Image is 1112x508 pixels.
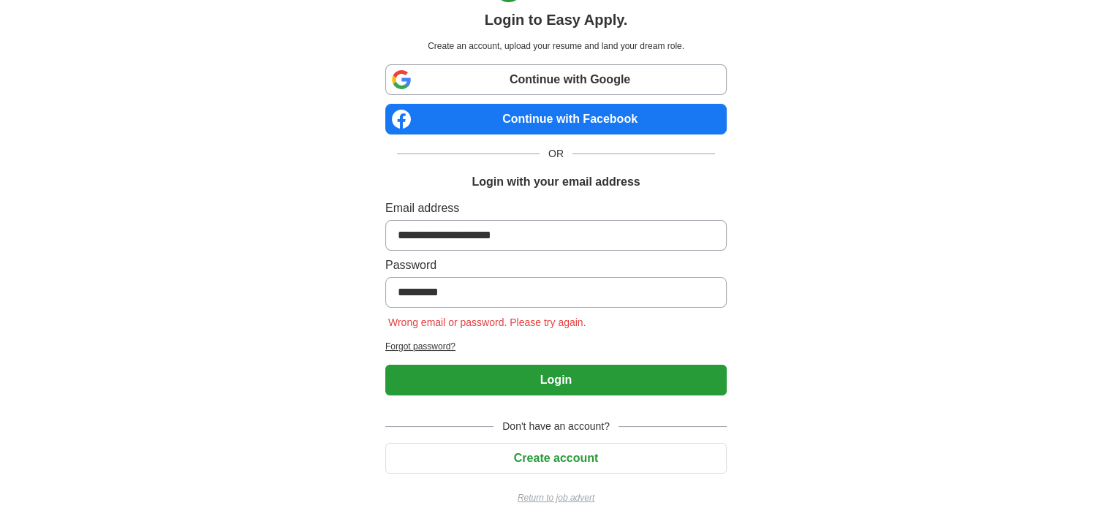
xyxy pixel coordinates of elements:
h1: Login with your email address [472,173,640,191]
p: Create an account, upload your resume and land your dream role. [388,39,724,53]
h1: Login to Easy Apply. [485,9,628,31]
label: Password [385,257,727,274]
a: Continue with Facebook [385,104,727,134]
a: Forgot password? [385,340,727,353]
a: Continue with Google [385,64,727,95]
button: Login [385,365,727,395]
a: Create account [385,452,727,464]
a: Return to job advert [385,491,727,504]
span: Wrong email or password. Please try again. [385,316,589,328]
label: Email address [385,200,727,217]
span: Don't have an account? [493,419,619,434]
span: OR [540,146,572,162]
button: Create account [385,443,727,474]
